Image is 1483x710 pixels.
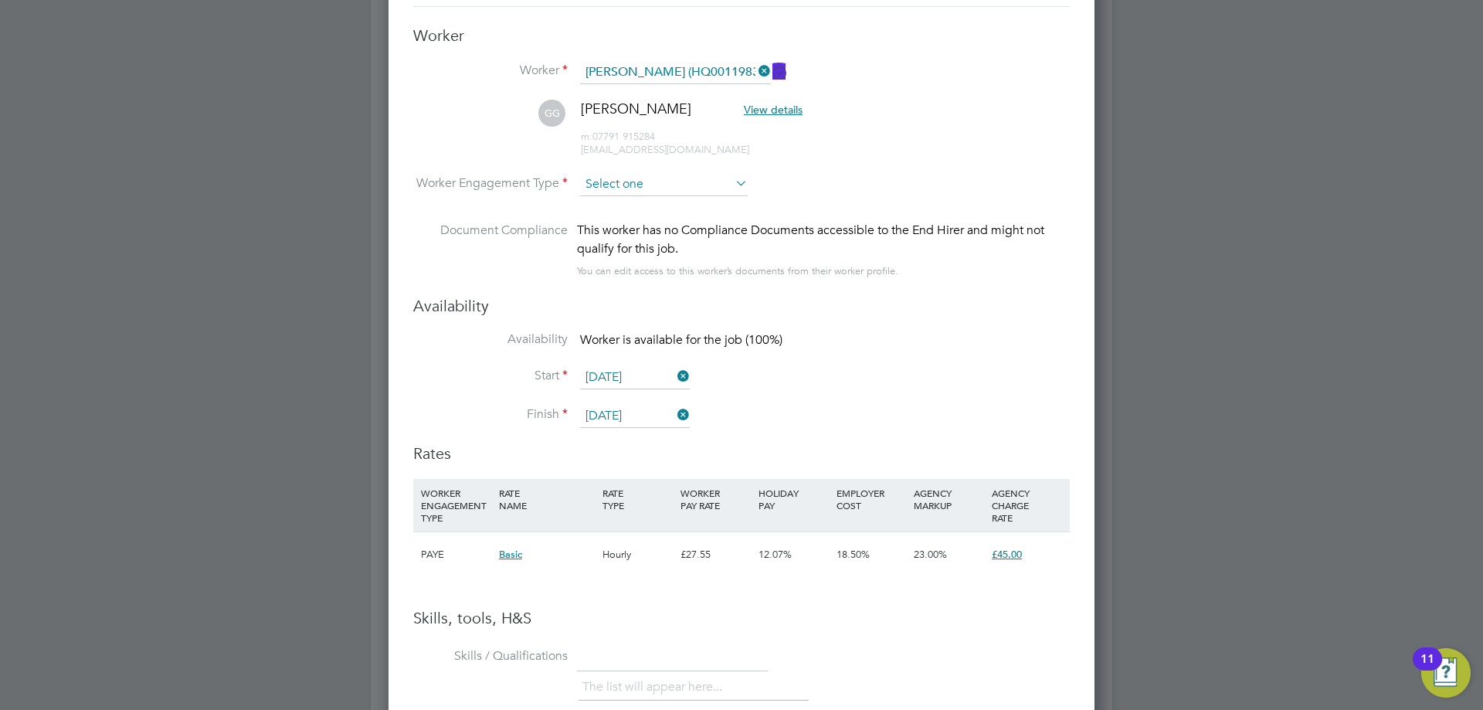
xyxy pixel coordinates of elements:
input: Search for... [580,61,771,84]
span: 18.50% [837,548,870,561]
input: Select one [580,405,690,428]
div: AGENCY MARKUP [910,479,988,519]
div: You can edit access to this worker’s documents from their worker profile. [577,262,898,280]
span: £45.00 [992,548,1022,561]
span: [PERSON_NAME] [581,100,691,117]
label: Availability [413,331,568,348]
label: Worker Engagement Type [413,175,568,192]
span: GG [538,100,565,127]
span: m: [581,130,592,143]
span: Basic [499,548,522,561]
label: Skills / Qualifications [413,648,568,664]
div: AGENCY CHARGE RATE [988,479,1066,532]
h3: Availability [413,296,1070,316]
div: This worker has no Compliance Documents accessible to the End Hirer and might not qualify for thi... [577,221,1070,258]
label: Worker [413,63,568,79]
span: 07791 915284 [581,130,655,143]
div: EMPLOYER COST [833,479,911,519]
div: HOLIDAY PAY [755,479,833,519]
span: [EMAIL_ADDRESS][DOMAIN_NAME] [581,143,749,156]
button: Open Resource Center, 11 new notifications [1421,648,1471,698]
li: The list will appear here... [582,677,728,698]
input: Select one [580,173,748,196]
div: RATE NAME [495,479,599,519]
span: 23.00% [914,548,947,561]
h3: Worker [413,25,1070,46]
div: 11 [1420,659,1434,679]
div: Hourly [599,532,677,577]
label: Start [413,368,568,384]
div: £27.55 [677,532,755,577]
span: View details [744,103,803,117]
h3: Rates [413,443,1070,464]
div: PAYE [417,532,495,577]
input: Select one [580,366,690,389]
span: 12.07% [758,548,792,561]
div: WORKER ENGAGEMENT TYPE [417,479,495,532]
label: Finish [413,406,568,423]
div: WORKER PAY RATE [677,479,755,519]
span: Worker is available for the job (100%) [580,332,782,348]
label: Document Compliance [413,221,568,277]
div: RATE TYPE [599,479,677,519]
h3: Skills, tools, H&S [413,608,1070,628]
